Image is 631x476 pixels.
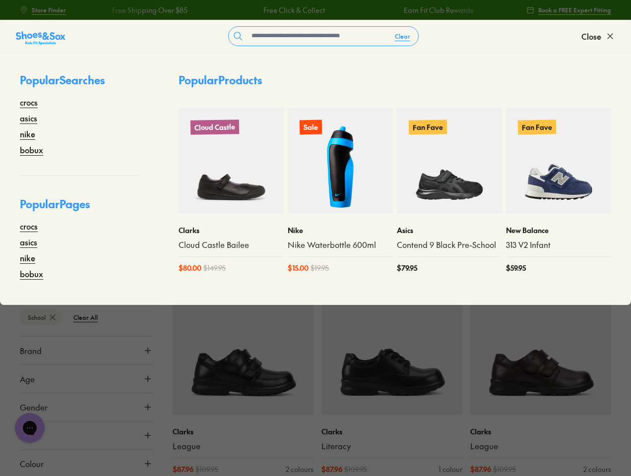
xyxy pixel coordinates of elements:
a: Book a FREE Expert Fitting [526,1,611,19]
p: Fan Fave [409,119,447,134]
a: crocs [20,96,38,108]
span: $ 15.00 [288,263,309,273]
a: League [470,441,611,452]
a: Sale [288,108,393,213]
span: $ 79.95 [397,263,417,273]
button: Gender [20,393,153,421]
a: Fan Fave [397,108,502,213]
span: Colour [20,458,44,470]
p: Popular Pages [20,196,139,220]
p: Clarks [173,426,314,437]
a: Fan Fave [173,274,314,415]
a: Free Click & Collect [263,5,324,15]
span: Close [581,30,601,42]
a: Contend 9 Black Pre-School [397,239,502,250]
p: Fan Fave [518,119,556,134]
p: Popular Products [179,72,262,88]
p: Clarks [470,426,611,437]
a: nike [20,252,35,264]
a: crocs [20,220,38,232]
a: asics [20,112,37,124]
a: League [173,441,314,452]
button: Brand [20,337,153,364]
a: bobux [20,268,43,280]
p: Popular Searches [20,72,139,96]
a: Shoes &amp; Sox [16,28,65,44]
button: Close [581,25,615,47]
span: Book a FREE Expert Fitting [538,5,611,14]
a: bobux [20,144,43,156]
button: Age [20,365,153,393]
p: Asics [397,225,502,236]
a: 313 V2 Infant [506,239,611,250]
a: Earn Fit Club Rewards [403,5,472,15]
a: asics [20,236,37,248]
btn: School [20,309,62,325]
p: Clarks [321,426,462,437]
img: SNS_Logo_Responsive.svg [16,30,65,46]
p: New Balance [506,225,611,236]
span: $ 59.95 [506,263,526,273]
iframe: Gorgias live chat messenger [10,410,50,446]
a: Cloud Castle Bailee [179,239,284,250]
span: Gender [20,401,48,413]
p: Cloud Castle [190,119,239,135]
span: Brand [20,345,42,357]
button: Style [20,421,153,449]
a: Store Finder [20,1,66,19]
span: $ 87.96 [470,464,491,475]
div: 1 colour [439,464,462,475]
button: Clear [387,27,418,45]
span: $ 80.00 [179,263,201,273]
a: Fan Fave [506,108,611,213]
a: Free Shipping Over $85 [112,5,187,15]
span: $ 109.95 [344,464,367,475]
span: Store Finder [32,5,66,14]
a: Nike Waterbottle 600ml [288,239,393,250]
p: Sale [300,120,322,135]
div: 2 colours [583,464,611,475]
span: $ 149.95 [203,263,226,273]
a: Cloud Castle [179,108,284,213]
span: Age [20,373,35,385]
p: Nike [288,225,393,236]
btn: Clear All [65,308,106,326]
span: $ 87.96 [321,464,342,475]
p: Clarks [179,225,284,236]
span: $ 87.96 [173,464,193,475]
a: nike [20,128,35,140]
a: Literacy [321,441,462,452]
span: $ 19.95 [311,263,329,273]
span: $ 109.95 [195,464,218,475]
span: $ 109.95 [493,464,516,475]
div: 2 colours [286,464,314,475]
